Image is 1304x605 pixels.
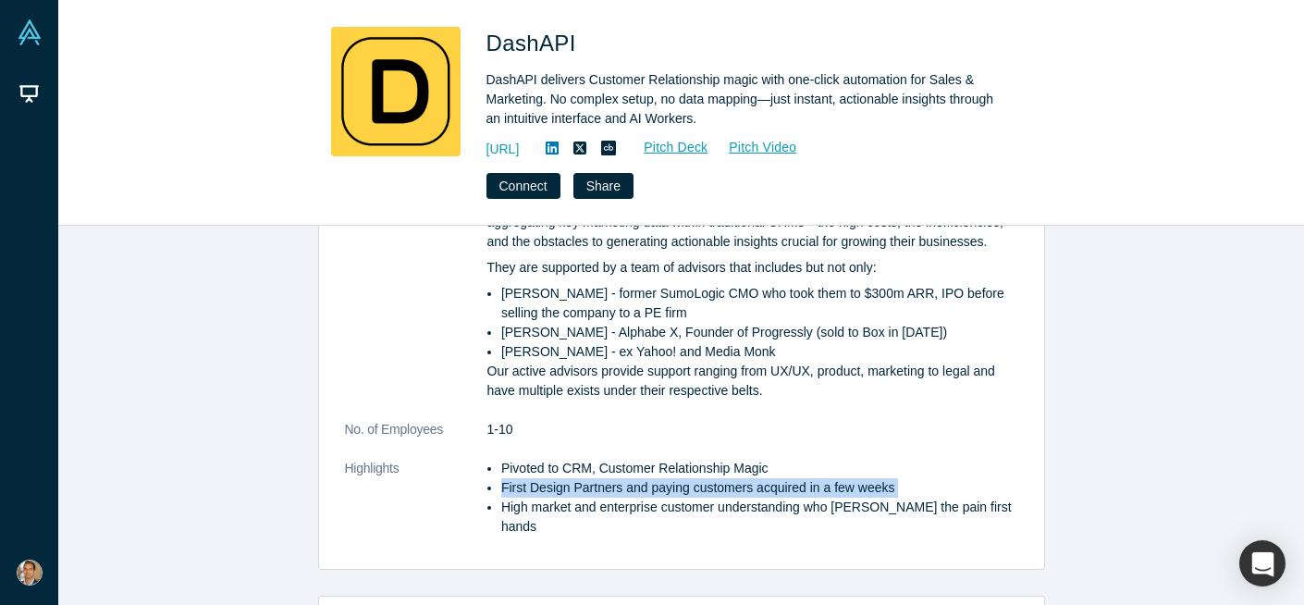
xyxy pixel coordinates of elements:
a: Pitch Video [708,137,797,158]
div: DashAPI delivers Customer Relationship magic with one-click automation for Sales & Marketing. No ... [486,70,1004,129]
p: They are supported by a team of advisors that includes but not only: [487,258,1018,278]
img: Ankur Agarwal's Account [17,560,43,586]
li: High market and enterprise customer understanding who [PERSON_NAME] the pain first hands [501,498,1018,537]
button: Share [573,173,634,199]
dt: No. of Employees [345,420,487,459]
span: DashAPI [486,31,583,56]
li: First Design Partners and paying customers acquired in a few weeks [501,478,1018,498]
li: Pivoted to CRM, Customer Relationship Magic [501,459,1018,478]
dt: Team Description [345,57,487,420]
button: Connect [486,173,560,199]
dt: Highlights [345,459,487,556]
img: Alchemist Vault Logo [17,19,43,45]
img: DashAPI's Logo [331,27,461,156]
li: [PERSON_NAME] - former SumoLogic CMO who took them to $300m ARR, IPO before selling the company t... [501,284,1018,323]
a: [URL] [486,140,520,159]
a: Pitch Deck [623,137,708,158]
p: Our active advisors provide support ranging from UX/UX, product, marketing to legal and have mult... [487,362,1018,401]
li: [PERSON_NAME] - ex Yahoo! and Media Monk [501,342,1018,362]
li: [PERSON_NAME] - Alphabe X, Founder of Progressly (sold to Box in [DATE]) [501,323,1018,342]
dd: 1-10 [487,420,1018,439]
